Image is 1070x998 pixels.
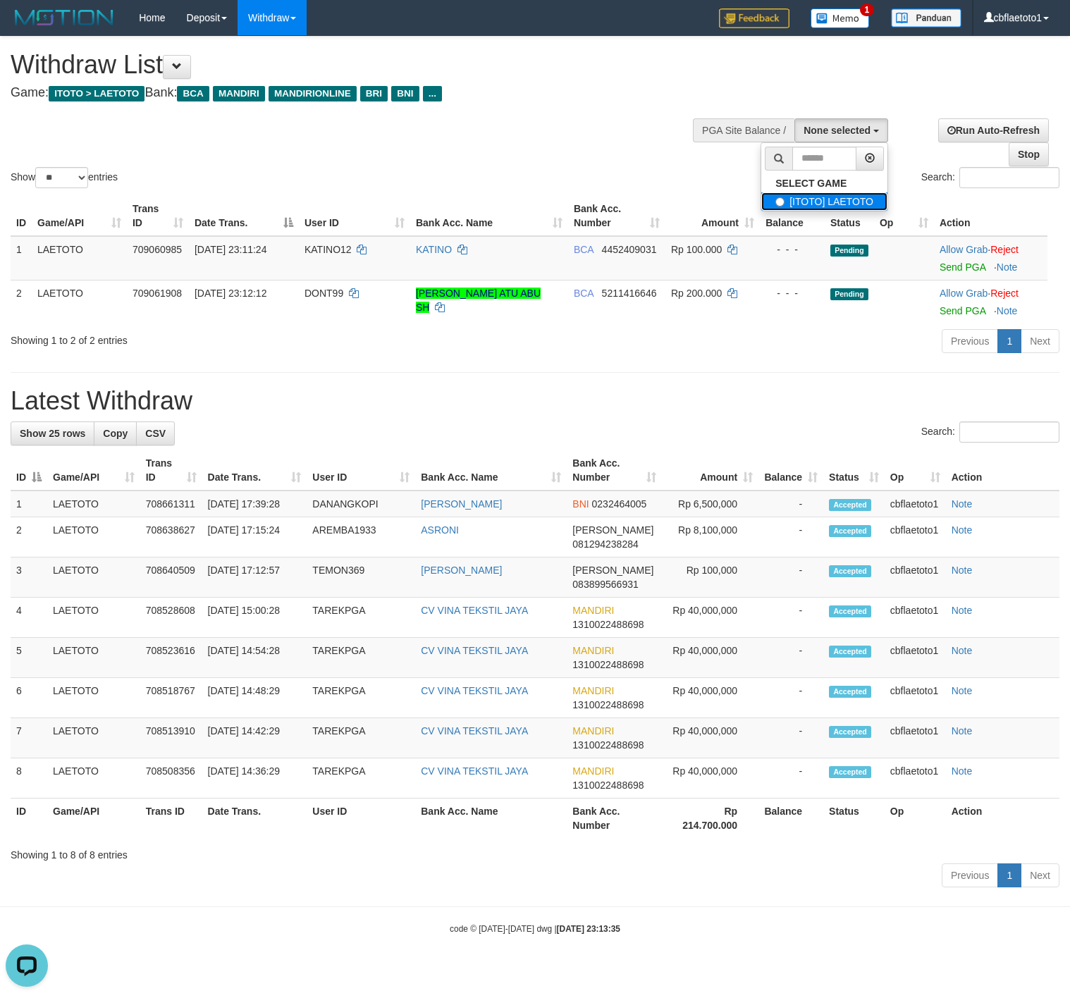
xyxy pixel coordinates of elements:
[11,678,47,718] td: 6
[11,280,32,324] td: 2
[307,718,415,758] td: TAREKPGA
[1009,142,1049,166] a: Stop
[140,450,202,491] th: Trans ID: activate to sort column ascending
[307,799,415,839] th: User ID
[450,924,620,934] small: code © [DATE]-[DATE] dwg |
[11,799,47,839] th: ID
[693,118,794,142] div: PGA Site Balance /
[602,288,657,299] span: Copy 5211416646 to clipboard
[765,286,819,300] div: - - -
[758,557,823,598] td: -
[140,718,202,758] td: 708513910
[662,678,758,718] td: Rp 40,000,000
[202,450,307,491] th: Date Trans.: activate to sort column ascending
[758,598,823,638] td: -
[775,178,847,189] b: SELECT GAME
[940,305,985,316] a: Send PGA
[49,86,144,101] span: ITOTO > LAETOTO
[885,598,946,638] td: cbflaetoto1
[572,565,653,576] span: [PERSON_NAME]
[997,863,1021,887] a: 1
[299,196,410,236] th: User ID: activate to sort column ascending
[32,280,127,324] td: LAETOTO
[959,421,1059,443] input: Search:
[602,244,657,255] span: Copy 4452409031 to clipboard
[758,718,823,758] td: -
[940,244,990,255] span: ·
[202,758,307,799] td: [DATE] 14:36:29
[940,288,988,299] a: Allow Grab
[213,86,265,101] span: MANDIRI
[942,863,998,887] a: Previous
[942,329,998,353] a: Previous
[360,86,388,101] span: BRI
[662,450,758,491] th: Amount: activate to sort column ascending
[140,557,202,598] td: 708640509
[940,244,988,255] a: Allow Grab
[891,8,961,27] img: panduan.png
[940,288,990,299] span: ·
[775,197,785,207] input: [ITOTO] LAETOTO
[269,86,357,101] span: MANDIRIONLINE
[952,645,973,656] a: Note
[47,598,140,638] td: LAETOTO
[416,244,452,255] a: KATINO
[946,450,1059,491] th: Action
[829,686,871,698] span: Accepted
[195,288,266,299] span: [DATE] 23:12:12
[830,288,868,300] span: Pending
[829,525,871,537] span: Accepted
[11,758,47,799] td: 8
[421,725,528,737] a: CV VINA TEKSTIL JAYA
[758,678,823,718] td: -
[572,524,653,536] span: [PERSON_NAME]
[572,579,638,590] span: Copy 083899566931 to clipboard
[572,645,614,656] span: MANDIRI
[938,118,1049,142] a: Run Auto-Refresh
[829,646,871,658] span: Accepted
[421,565,502,576] a: [PERSON_NAME]
[47,450,140,491] th: Game/API: activate to sort column ascending
[997,329,1021,353] a: 1
[11,491,47,517] td: 1
[202,718,307,758] td: [DATE] 14:42:29
[140,598,202,638] td: 708528608
[885,799,946,839] th: Op
[758,450,823,491] th: Balance: activate to sort column ascending
[829,499,871,511] span: Accepted
[421,685,528,696] a: CV VINA TEKSTIL JAYA
[874,196,934,236] th: Op: activate to sort column ascending
[47,678,140,718] td: LAETOTO
[567,799,662,839] th: Bank Acc. Number
[823,450,885,491] th: Status: activate to sort column ascending
[572,659,644,670] span: Copy 1310022488698 to clipboard
[860,4,875,16] span: 1
[921,167,1059,188] label: Search:
[758,758,823,799] td: -
[990,244,1019,255] a: Reject
[307,557,415,598] td: TEMON369
[6,6,48,48] button: Open LiveChat chat widget
[761,174,887,192] a: SELECT GAME
[758,638,823,678] td: -
[47,557,140,598] td: LAETOTO
[11,7,118,28] img: MOTION_logo.png
[305,244,352,255] span: KATINO12
[952,524,973,536] a: Note
[952,605,973,616] a: Note
[11,598,47,638] td: 4
[421,605,528,616] a: CV VINA TEKSTIL JAYA
[572,780,644,791] span: Copy 1310022488698 to clipboard
[885,517,946,557] td: cbflaetoto1
[307,450,415,491] th: User ID: activate to sort column ascending
[671,288,722,299] span: Rp 200.000
[140,517,202,557] td: 708638627
[823,799,885,839] th: Status
[47,799,140,839] th: Game/API
[952,565,973,576] a: Note
[202,678,307,718] td: [DATE] 14:48:29
[423,86,442,101] span: ...
[145,428,166,439] span: CSV
[103,428,128,439] span: Copy
[140,638,202,678] td: 708523616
